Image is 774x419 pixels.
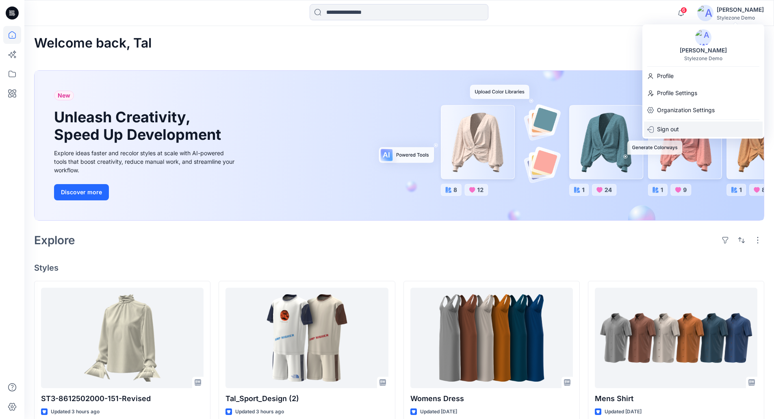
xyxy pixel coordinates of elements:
p: Updated [DATE] [420,408,457,416]
p: Tal_Sport_Design (2) [225,393,388,404]
button: Discover more [54,184,109,200]
p: Profile Settings [657,85,697,101]
h1: Unleash Creativity, Speed Up Development [54,109,225,143]
a: Discover more [54,184,237,200]
div: [PERSON_NAME] [717,5,764,15]
p: Updated 3 hours ago [235,408,284,416]
h2: Welcome back, Tal [34,36,152,51]
img: avatar [695,29,711,46]
div: [PERSON_NAME] [675,46,732,55]
a: Womens Dress [410,288,573,388]
p: Sign out [657,122,679,137]
p: Updated 3 hours ago [51,408,100,416]
p: Mens Shirt [595,393,757,404]
p: Womens Dress [410,393,573,404]
p: Updated [DATE] [605,408,642,416]
p: Profile [657,68,674,84]
div: Stylezone Demo [717,15,764,21]
a: Tal_Sport_Design (2) [225,288,388,388]
span: 6 [681,7,687,13]
a: Profile [642,68,764,84]
h4: Styles [34,263,764,273]
img: avatar [697,5,713,21]
p: Organization Settings [657,102,715,118]
div: Stylezone Demo [684,55,722,61]
h2: Explore [34,234,75,247]
div: Explore ideas faster and recolor styles at scale with AI-powered tools that boost creativity, red... [54,149,237,174]
a: Organization Settings [642,102,764,118]
a: Profile Settings [642,85,764,101]
span: New [58,91,70,100]
a: Mens Shirt [595,288,757,388]
a: ST3-8612502000-151-Revised [41,288,204,388]
p: ST3-8612502000-151-Revised [41,393,204,404]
